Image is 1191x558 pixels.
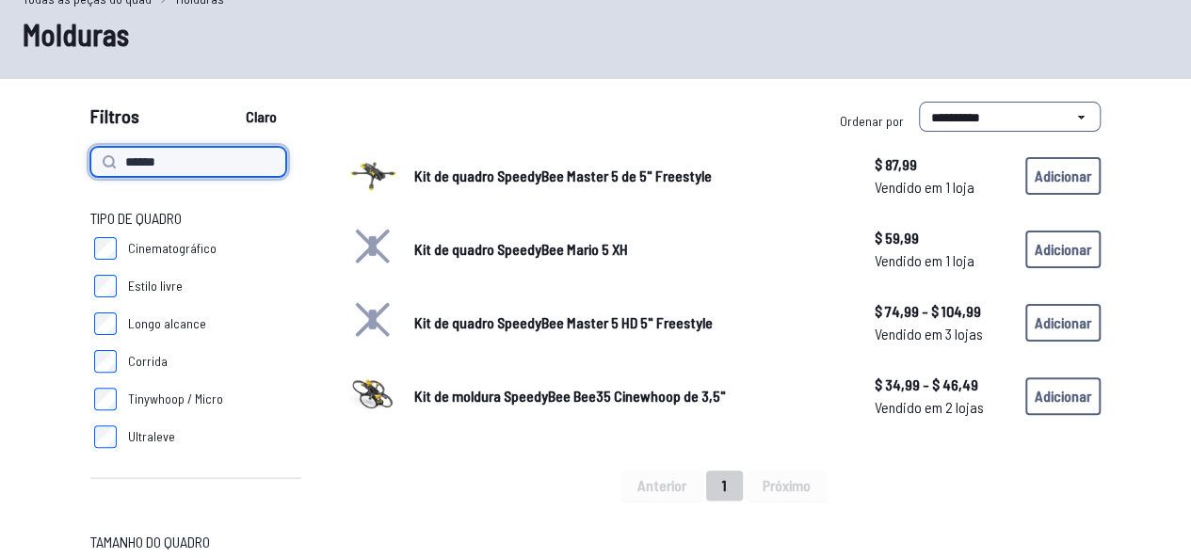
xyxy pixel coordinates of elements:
input: Tinywhoop / Micro [94,388,117,410]
font: Filtros [90,104,139,127]
font: Claro [246,107,277,125]
img: imagem [346,147,399,199]
a: imagem [346,367,399,425]
font: $ 34,99 - $ 46,49 [875,375,978,393]
font: $ 87,99 [875,155,917,173]
font: Tamanho do quadro [90,533,210,550]
font: Molduras [23,16,129,52]
button: Claro [230,102,293,132]
font: Vendido em 3 lojas [875,325,983,343]
button: 1 [706,470,743,501]
font: Ultraleve [128,428,175,444]
button: Adicionar [1025,231,1101,268]
select: Ordenar por [919,102,1101,132]
a: Kit de quadro SpeedyBee Mario 5 XH [414,238,845,261]
button: Adicionar [1025,304,1101,342]
img: imagem [346,367,399,420]
font: Tinywhoop / Micro [128,391,223,407]
font: Vendido em 2 lojas [875,398,984,416]
input: Longo alcance [94,312,117,335]
font: Adicionar [1035,167,1091,184]
input: Cinematográfico [94,237,117,260]
font: Adicionar [1035,240,1091,258]
input: Estilo livre [94,275,117,297]
a: imagem [346,147,399,205]
font: Estilo livre [128,278,183,294]
a: Kit de moldura SpeedyBee Bee35 Cinewhoop de 3,5" [414,385,845,407]
font: Ordenar por [840,113,904,129]
font: Kit de quadro SpeedyBee Master 5 de 5" Freestyle [414,167,712,184]
font: $ 59,99 [875,229,919,247]
font: Kit de quadro SpeedyBee Mario 5 XH [414,240,628,258]
font: $ 74,99 - $ 104,99 [875,302,981,320]
input: Ultraleve [94,425,117,448]
font: Vendido em 1 loja [875,178,974,196]
font: Tipo de quadro [90,209,182,227]
font: Longo alcance [128,315,206,331]
a: Kit de quadro SpeedyBee Master 5 de 5" Freestyle [414,165,845,187]
font: Vendido em 1 loja [875,251,974,269]
font: Adicionar [1035,387,1091,405]
button: Adicionar [1025,377,1101,415]
font: Adicionar [1035,313,1091,331]
button: Adicionar [1025,157,1101,195]
font: Kit de moldura SpeedyBee Bee35 Cinewhoop de 3,5" [414,387,726,405]
a: Kit de quadro SpeedyBee Master 5 HD 5" Freestyle [414,311,845,334]
font: Cinematográfico [128,240,217,256]
font: 1 [722,476,727,494]
input: Corrida [94,350,117,373]
font: Kit de quadro SpeedyBee Master 5 HD 5" Freestyle [414,313,713,331]
font: Corrida [128,353,168,369]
